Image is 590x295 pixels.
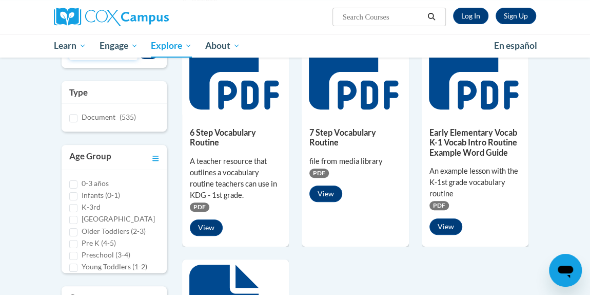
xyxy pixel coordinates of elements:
[309,127,401,147] h5: 7 Step Vocabulary Routine
[494,40,537,51] span: En español
[69,86,159,99] h3: Type
[424,11,439,23] button: Search
[100,40,138,52] span: Engage
[190,202,209,212] span: PDF
[496,8,536,24] a: Register
[82,201,101,213] label: K-3rd
[46,34,544,58] div: Main menu
[309,156,401,167] div: file from media library
[54,8,169,26] img: Cox Campus
[453,8,488,24] a: Log In
[69,150,111,164] h3: Age Group
[487,35,544,57] a: En español
[549,254,582,287] iframe: Button to launch messaging window
[82,113,115,121] span: Document
[54,8,204,26] a: Cox Campus
[82,249,130,261] label: Preschool (3-4)
[93,34,145,58] a: Engage
[82,178,109,189] label: 0-3 años
[82,237,116,249] label: Pre K (4-5)
[429,218,462,235] button: View
[199,34,247,58] a: About
[82,190,120,201] label: Infants (0-1)
[144,34,199,58] a: Explore
[429,201,449,210] span: PDF
[429,165,521,199] div: An example lesson with the K-1st grade vocabulary routine
[120,113,136,121] span: (535)
[205,40,240,52] span: About
[429,127,521,157] h5: Early Elementary Vocab K-1 Vocab Intro Routine Example Word Guide
[190,156,281,201] div: A teacher resource that outlines a vocabulary routine teachers can use in KDG - 1st grade.
[309,169,329,178] span: PDF
[151,40,192,52] span: Explore
[152,150,159,164] a: Toggle collapse
[342,11,424,23] input: Search Courses
[190,219,223,236] button: View
[82,261,147,272] label: Young Toddlers (1-2)
[47,34,93,58] a: Learn
[54,40,86,52] span: Learn
[82,226,146,237] label: Older Toddlers (2-3)
[309,186,342,202] button: View
[190,127,281,147] h5: 6 Step Vocabulary Routine
[82,213,155,225] label: [GEOGRAPHIC_DATA]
